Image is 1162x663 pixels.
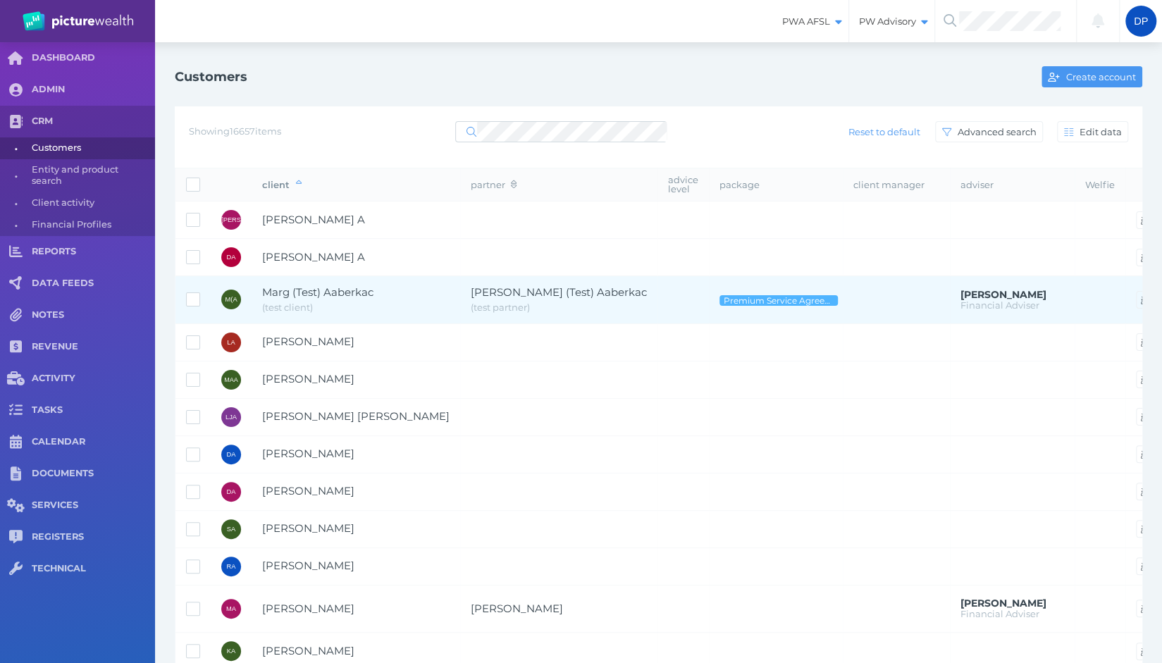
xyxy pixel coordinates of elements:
button: Open user's account in Portal [1136,557,1154,575]
span: William (Test) Aaberkac [471,285,647,299]
span: Financial Profiles [32,214,150,236]
span: PWA AFSL [772,16,848,27]
img: PW [23,11,133,31]
span: Entity and product search [32,159,150,192]
span: Jackson A [262,213,365,226]
span: DA [227,254,236,261]
span: Mike Abbott [262,602,354,615]
th: client manager [843,168,950,202]
div: Mike Abbott [221,599,241,619]
th: Welfie [1075,168,1125,202]
span: REGISTERS [32,531,155,543]
button: Open user's account in Portal [1136,371,1154,388]
button: Open user's account in Portal [1136,211,1154,229]
span: SA [227,526,235,533]
span: M(A [225,296,237,303]
span: Customers [32,137,150,159]
span: DATA FEEDS [32,278,155,290]
button: Edit data [1057,121,1128,142]
span: MAA [224,376,238,383]
span: Create account [1063,71,1142,82]
span: [PERSON_NAME] [221,216,276,223]
span: ADMIN [32,84,155,96]
div: Simone Abbott [221,519,241,539]
h1: Customers [175,69,247,85]
button: Reset to default [841,121,927,142]
span: Dahlan A [262,250,365,264]
div: Dale Abblitt [221,445,241,464]
th: advice level [657,168,709,202]
span: CRM [32,116,155,128]
span: LJA [225,414,237,421]
span: NOTES [32,309,155,321]
span: Edit data [1076,126,1127,137]
span: Client activity [32,192,150,214]
div: Kerry Abbott [221,641,241,661]
th: package [709,168,843,202]
button: Open user's account in Portal [1136,408,1154,426]
span: partner [471,179,517,190]
span: Premium Service Agreement - Ongoing [722,295,835,306]
span: CALENDAR [32,436,155,448]
span: Showing 16657 items [189,125,281,137]
span: Lars Aarekol [262,335,354,348]
span: Grant Teakle [960,288,1046,301]
span: test client [262,302,313,313]
span: REVENUE [32,341,155,353]
span: client [262,179,302,190]
span: DASHBOARD [32,52,155,64]
button: Open user's account in Portal [1136,600,1154,617]
button: Open user's account in Portal [1136,520,1154,538]
span: Kerry Abbott [262,644,354,657]
span: Reset to default [842,126,926,137]
div: Jackson A [221,210,241,230]
span: TECHNICAL [32,563,155,575]
button: Open user's account in Portal [1136,483,1154,500]
span: Advanced search [954,126,1042,137]
span: Marg (Test) Aaberkac [262,285,373,299]
span: test partner [471,302,530,313]
span: SERVICES [32,500,155,512]
div: Lee John Abbiss [221,407,241,427]
span: RA [227,563,236,570]
span: MA [226,605,236,612]
div: Marg (Test) Aaberkac [221,290,241,309]
button: Create account [1042,66,1142,87]
span: TASKS [32,404,155,416]
span: Lee John Abbiss [262,409,450,423]
span: KA [227,647,235,655]
div: Mustafa Al Abbasi [221,370,241,390]
span: Dale Abblitt [262,447,354,460]
span: Financial Adviser [960,299,1039,311]
span: LA [227,339,235,346]
span: DOCUMENTS [32,468,155,480]
th: adviser [950,168,1075,202]
span: PW Advisory [849,16,934,27]
span: Damien Abbott [262,484,354,497]
button: Open user's account in Portal [1136,291,1154,309]
button: Open user's account in Portal [1136,333,1154,351]
span: DA [227,488,236,495]
span: Reg Abbott [262,559,354,572]
div: Lars Aarekol [221,333,241,352]
span: REPORTS [32,246,155,258]
span: ACTIVITY [32,373,155,385]
span: DP [1134,16,1148,27]
button: Advanced search [935,121,1043,142]
span: Financial Adviser [960,608,1039,619]
div: David Pettit [1125,6,1156,37]
span: Brad Bond [960,597,1046,609]
button: Open user's account in Portal [1136,643,1154,660]
button: Open user's account in Portal [1136,249,1154,266]
div: Damien Abbott [221,482,241,502]
span: Simone Abbott [262,521,354,535]
span: Mustafa Al Abbasi [262,372,354,385]
span: DA [227,451,236,458]
button: Open user's account in Portal [1136,445,1154,463]
div: Reg Abbott [221,557,241,576]
div: Dahlan A [221,247,241,267]
span: Jennifer Abbott [471,602,563,615]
